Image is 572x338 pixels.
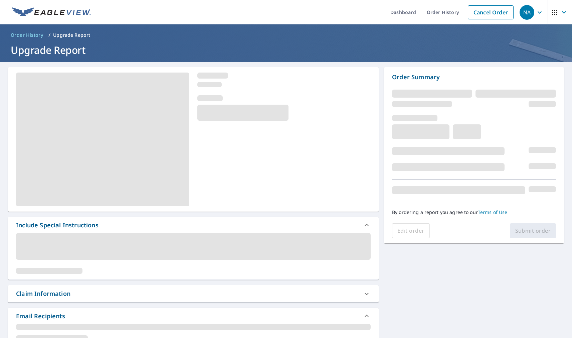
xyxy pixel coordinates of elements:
[8,30,564,40] nav: breadcrumb
[8,308,379,324] div: Email Recipients
[392,209,556,215] p: By ordering a report you agree to our
[11,32,43,38] span: Order History
[8,285,379,302] div: Claim Information
[8,30,46,40] a: Order History
[520,5,534,20] div: NA
[392,73,556,82] p: Order Summary
[53,32,90,38] p: Upgrade Report
[16,312,65,321] div: Email Recipients
[48,31,50,39] li: /
[16,289,70,298] div: Claim Information
[8,43,564,57] h1: Upgrade Report
[12,7,91,17] img: EV Logo
[478,209,508,215] a: Terms of Use
[8,217,379,233] div: Include Special Instructions
[16,221,99,230] div: Include Special Instructions
[468,5,514,19] a: Cancel Order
